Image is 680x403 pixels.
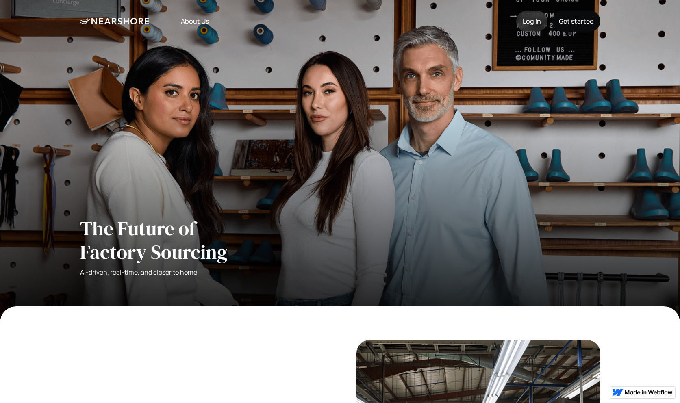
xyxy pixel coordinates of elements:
a: Log In [516,11,547,32]
a: Get started [552,11,600,32]
a: home [80,18,149,24]
h1: The Future of Factory Sourcing [80,217,252,264]
img: Made in Webflow [625,390,673,395]
a: About Us [175,11,215,31]
div: AI-driven, real-time, and closer to home. [80,267,252,277]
